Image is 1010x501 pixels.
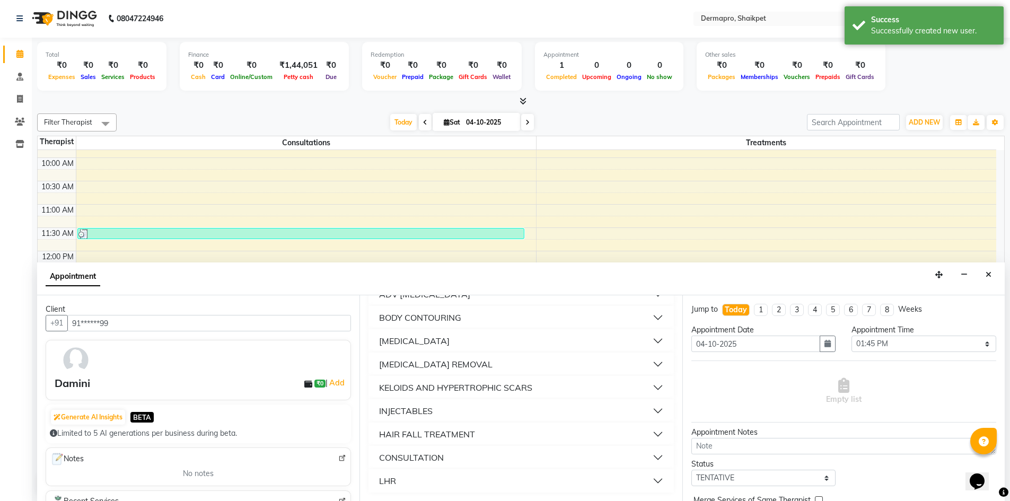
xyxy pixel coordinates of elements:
span: Completed [543,73,579,81]
b: 08047224946 [117,4,163,33]
div: ₹0 [738,59,781,72]
div: ₹0 [399,59,426,72]
button: Generate AI Insights [51,410,125,425]
li: 3 [790,304,804,316]
li: 8 [880,304,894,316]
div: ₹0 [426,59,456,72]
div: 0 [614,59,644,72]
div: Redemption [371,50,513,59]
input: 2025-10-04 [463,115,516,130]
div: ₹1,44,051 [275,59,322,72]
button: Close [981,267,996,283]
span: Petty cash [281,73,316,81]
div: Appointment Time [851,324,996,336]
div: 1 [543,59,579,72]
span: ADD NEW [909,118,940,126]
div: INJECTABLES [379,405,433,417]
div: ₹0 [208,59,227,72]
div: 10:00 AM [39,158,76,169]
div: ₹0 [127,59,158,72]
div: BODY CONTOURING [379,311,461,324]
button: BODY CONTOURING [373,308,669,327]
div: Other sales [705,50,877,59]
span: Notes [50,452,84,466]
div: ₹0 [188,59,208,72]
div: ₹0 [227,59,275,72]
img: logo [27,4,100,33]
span: Packages [705,73,738,81]
span: Empty list [826,378,862,405]
div: Finance [188,50,340,59]
span: Today [390,114,417,130]
button: CONSULTATION [373,448,669,467]
div: Damini [55,375,90,391]
div: 10:30 AM [39,181,76,192]
div: LHR [379,474,396,487]
span: BETA [130,412,154,422]
div: Appointment Notes [691,427,996,438]
button: HAIR FALL TREATMENT [373,425,669,444]
div: ₹0 [843,59,877,72]
div: Archana, TK01, 11:30 AM-11:45 AM, FREE FOLLOW-UP CONSULTATION [78,228,524,239]
div: ₹0 [705,59,738,72]
div: ₹0 [371,59,399,72]
div: Client [46,304,351,315]
div: HAIR FALL TREATMENT [379,428,475,441]
img: avatar [60,345,91,375]
li: 4 [808,304,822,316]
span: Upcoming [579,73,614,81]
input: Search Appointment [807,114,900,130]
a: Add [328,376,346,389]
div: ₹0 [78,59,99,72]
span: Consultations [76,136,536,150]
li: 5 [826,304,840,316]
span: No show [644,73,675,81]
div: ₹0 [781,59,813,72]
div: ₹0 [46,59,78,72]
div: KELOIDS AND HYPERTROPHIC SCARS [379,381,532,394]
span: | [326,376,346,389]
div: Jump to [691,304,718,315]
button: ADD NEW [906,115,943,130]
button: [MEDICAL_DATA] REMOVAL [373,355,669,374]
span: Voucher [371,73,399,81]
input: yyyy-mm-dd [691,336,821,352]
span: Prepaid [399,73,426,81]
li: 6 [844,304,858,316]
div: ₹0 [456,59,490,72]
div: ₹0 [99,59,127,72]
div: CONSULTATION [379,451,444,464]
span: Appointment [46,267,100,286]
span: Due [323,73,339,81]
span: Prepaids [813,73,843,81]
div: Weeks [898,304,922,315]
li: 1 [754,304,768,316]
button: INJECTABLES [373,401,669,420]
span: Sat [441,118,463,126]
div: Today [725,304,747,315]
span: Package [426,73,456,81]
div: Therapist [38,136,76,147]
span: Services [99,73,127,81]
div: ₹0 [490,59,513,72]
iframe: chat widget [965,459,999,490]
span: Gift Cards [456,73,490,81]
span: Products [127,73,158,81]
div: [MEDICAL_DATA] [379,335,450,347]
div: Total [46,50,158,59]
div: ₹0 [813,59,843,72]
span: Filter Therapist [44,118,92,126]
span: Treatments [537,136,997,150]
div: Status [691,459,836,470]
input: Search by Name/Mobile/Email/Code [67,315,351,331]
div: Success [871,14,996,25]
div: 11:30 AM [39,228,76,239]
div: Limited to 5 AI generations per business during beta. [50,428,347,439]
span: Ongoing [614,73,644,81]
span: Memberships [738,73,781,81]
div: 12:00 PM [40,251,76,262]
div: 11:00 AM [39,205,76,216]
li: 2 [772,304,786,316]
div: 0 [644,59,675,72]
span: Expenses [46,73,78,81]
